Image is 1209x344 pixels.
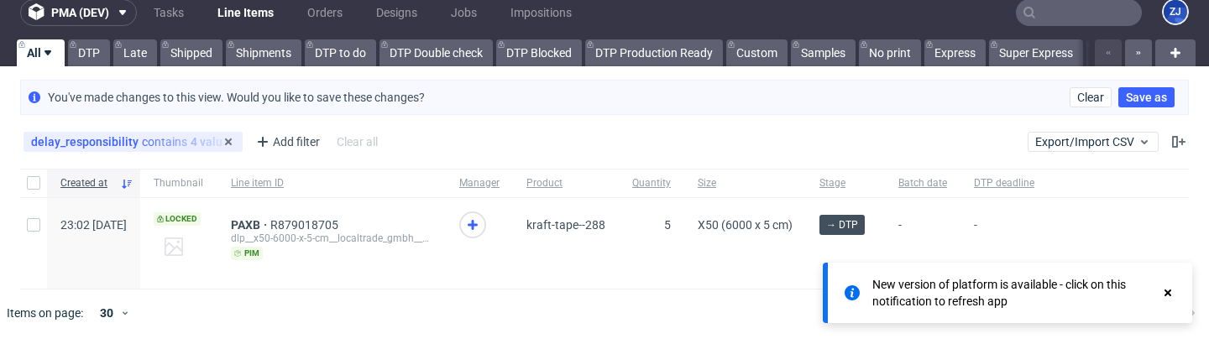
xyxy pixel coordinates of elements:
a: All [17,39,65,66]
span: Clear [1077,91,1104,103]
button: Export/Import CSV [1028,132,1159,152]
span: kraft-tape--288 [526,218,605,232]
a: Custom [726,39,788,66]
a: DTP Double check [379,39,493,66]
button: Clear [1070,87,1112,107]
span: Size [698,176,793,190]
a: Shipped [160,39,222,66]
p: You've made changes to this view. Would you like to save these changes? [48,89,425,106]
div: Add filter [249,128,323,155]
button: Save as [1118,87,1175,107]
a: R879018705 [270,218,342,232]
span: - [898,218,947,268]
span: Manager [459,176,500,190]
span: Items on page: [7,305,83,321]
a: Shipments [226,39,301,66]
span: 23:02 [DATE] [60,218,127,232]
span: Thumbnail [154,176,204,190]
span: DTP deadline [974,176,1034,190]
span: → DTP [826,217,858,232]
a: Super Express [989,39,1083,66]
span: Stage [819,176,871,190]
span: X50 (6000 x 5 cm) [698,218,793,232]
a: Samples [791,39,856,66]
div: New version of platform is available - click on this notification to refresh app [872,276,1160,310]
span: delay_responsibility [31,135,142,149]
span: Save as [1126,91,1167,103]
span: Locked [154,212,201,226]
div: dlp__x50-6000-x-5-cm__localtrade_gmbh__PAXB [231,232,432,245]
span: - [974,218,1034,268]
div: Clear all [333,130,381,154]
span: 5 [664,218,671,232]
span: Batch date [898,176,947,190]
a: No print [859,39,921,66]
span: pma (dev) [51,7,109,18]
div: 30 [90,301,120,325]
span: Created at [60,176,113,190]
a: DTP Blocked [496,39,582,66]
a: Late [113,39,157,66]
span: Line item ID [231,176,432,190]
span: Quantity [632,176,671,190]
span: pim [231,247,263,260]
a: DTP [68,39,110,66]
a: Express [924,39,986,66]
span: Export/Import CSV [1035,135,1151,149]
span: Product [526,176,605,190]
a: DTP Production Ready [585,39,723,66]
a: DTP to do [305,39,376,66]
a: PAXB [231,218,270,232]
